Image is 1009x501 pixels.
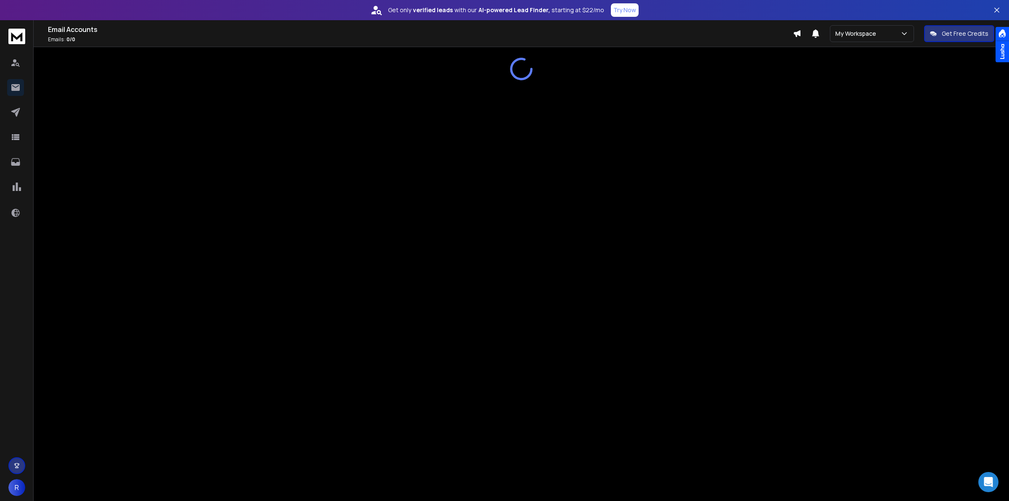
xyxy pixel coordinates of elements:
[48,36,793,43] p: Emails :
[835,29,880,38] p: My Workspace
[978,472,998,492] div: Open Intercom Messenger
[942,29,988,38] p: Get Free Credits
[66,36,75,43] span: 0 / 0
[611,3,639,17] button: Try Now
[413,6,453,14] strong: verified leads
[613,6,636,14] p: Try Now
[8,479,25,496] button: R
[8,29,25,44] img: logo
[48,24,793,34] h1: Email Accounts
[924,25,994,42] button: Get Free Credits
[478,6,550,14] strong: AI-powered Lead Finder,
[388,6,604,14] p: Get only with our starting at $22/mo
